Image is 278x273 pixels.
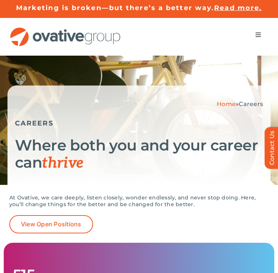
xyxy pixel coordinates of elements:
a: Marketing is broken—but there’s a better way. [16,4,214,12]
h5: CAREERS [15,119,263,127]
span: » [217,100,263,108]
span: Careers [239,100,263,108]
a: Read more. [214,4,262,12]
a: OG_Full_horizontal_RGB [9,27,121,34]
a: View Open Positions [9,215,93,233]
nav: Menu [248,27,269,42]
span: View Open Positions [21,221,81,228]
h1: Where both you and your career can [15,137,263,172]
a: Home [217,100,236,108]
span: thrive [42,154,83,172]
p: At Ovative, we care deeply, listen closely, wonder endlessly, and never stop doing. Here, you’ll ... [9,194,269,208]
